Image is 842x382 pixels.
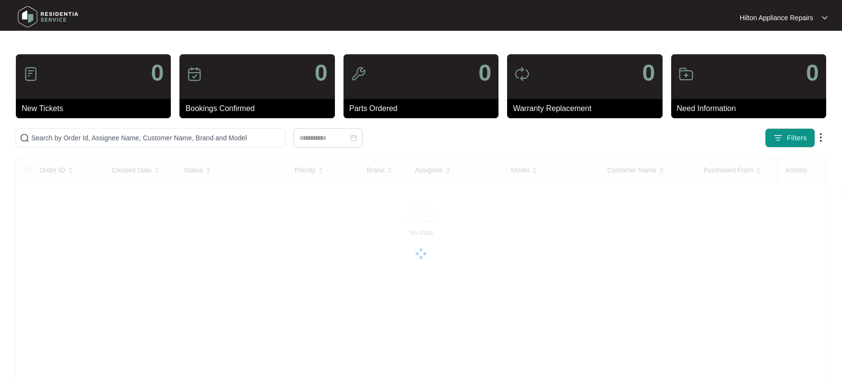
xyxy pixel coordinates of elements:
p: Warranty Replacement [513,103,662,114]
p: 0 [315,62,328,85]
img: dropdown arrow [822,15,828,20]
img: icon [23,66,38,82]
img: icon [514,66,530,82]
p: 0 [806,62,819,85]
p: Hilton Appliance Repairs [740,13,813,23]
img: icon [678,66,694,82]
img: filter icon [773,133,783,143]
p: Bookings Confirmed [185,103,334,114]
img: icon [187,66,202,82]
p: Parts Ordered [349,103,498,114]
img: dropdown arrow [815,132,827,143]
p: Need Information [677,103,826,114]
p: New Tickets [22,103,171,114]
p: 0 [642,62,655,85]
p: 0 [151,62,164,85]
span: Filters [787,133,807,143]
img: icon [351,66,366,82]
p: 0 [478,62,491,85]
button: filter iconFilters [765,128,815,148]
input: Search by Order Id, Assignee Name, Customer Name, Brand and Model [31,133,281,143]
img: residentia service logo [14,2,82,31]
img: search-icon [20,133,29,143]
